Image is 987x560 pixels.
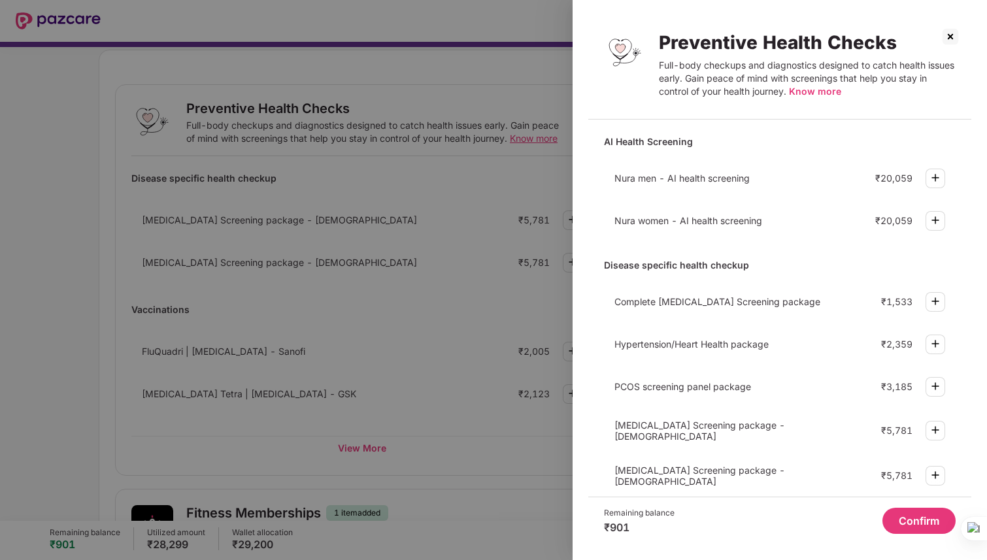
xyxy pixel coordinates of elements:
img: svg+xml;base64,PHN2ZyBpZD0iUGx1cy0zMngzMiIgeG1sbnM9Imh0dHA6Ly93d3cudzMub3JnLzIwMDAvc3ZnIiB3aWR0aD... [928,293,943,309]
span: Hypertension/Heart Health package [614,338,769,350]
img: svg+xml;base64,PHN2ZyBpZD0iUGx1cy0zMngzMiIgeG1sbnM9Imh0dHA6Ly93d3cudzMub3JnLzIwMDAvc3ZnIiB3aWR0aD... [928,467,943,483]
div: Disease specific health checkup [604,254,956,276]
img: svg+xml;base64,PHN2ZyBpZD0iQ3Jvc3MtMzJ4MzIiIHhtbG5zPSJodHRwOi8vd3d3LnczLm9yZy8yMDAwL3N2ZyIgd2lkdG... [940,26,961,47]
div: ₹901 [604,521,675,534]
img: svg+xml;base64,PHN2ZyBpZD0iUGx1cy0zMngzMiIgeG1sbnM9Imh0dHA6Ly93d3cudzMub3JnLzIwMDAvc3ZnIiB3aWR0aD... [928,170,943,186]
span: [MEDICAL_DATA] Screening package - [DEMOGRAPHIC_DATA] [614,420,785,442]
span: Complete [MEDICAL_DATA] Screening package [614,296,820,307]
div: ₹3,185 [881,381,912,392]
span: PCOS screening panel package [614,381,751,392]
span: Nura women - AI health screening [614,215,762,226]
div: Remaining balance [604,508,675,518]
span: Know more [789,86,841,97]
div: ₹2,359 [881,338,912,350]
img: svg+xml;base64,PHN2ZyBpZD0iUGx1cy0zMngzMiIgeG1sbnM9Imh0dHA6Ly93d3cudzMub3JnLzIwMDAvc3ZnIiB3aWR0aD... [928,422,943,438]
div: ₹20,059 [875,215,912,226]
img: Preventive Health Checks [604,31,646,73]
div: Full-body checkups and diagnostics designed to catch health issues early. Gain peace of mind with... [659,59,956,98]
button: Confirm [882,508,956,534]
div: ₹1,533 [881,296,912,307]
img: svg+xml;base64,PHN2ZyBpZD0iUGx1cy0zMngzMiIgeG1sbnM9Imh0dHA6Ly93d3cudzMub3JnLzIwMDAvc3ZnIiB3aWR0aD... [928,212,943,228]
img: svg+xml;base64,PHN2ZyBpZD0iUGx1cy0zMngzMiIgeG1sbnM9Imh0dHA6Ly93d3cudzMub3JnLzIwMDAvc3ZnIiB3aWR0aD... [928,378,943,394]
img: svg+xml;base64,PHN2ZyBpZD0iUGx1cy0zMngzMiIgeG1sbnM9Imh0dHA6Ly93d3cudzMub3JnLzIwMDAvc3ZnIiB3aWR0aD... [928,336,943,352]
span: Nura men - AI health screening [614,173,750,184]
div: AI Health Screening [604,130,956,153]
span: [MEDICAL_DATA] Screening package - [DEMOGRAPHIC_DATA] [614,465,785,487]
div: ₹5,781 [881,470,912,481]
div: ₹5,781 [881,425,912,436]
div: ₹20,059 [875,173,912,184]
div: Preventive Health Checks [659,31,956,54]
